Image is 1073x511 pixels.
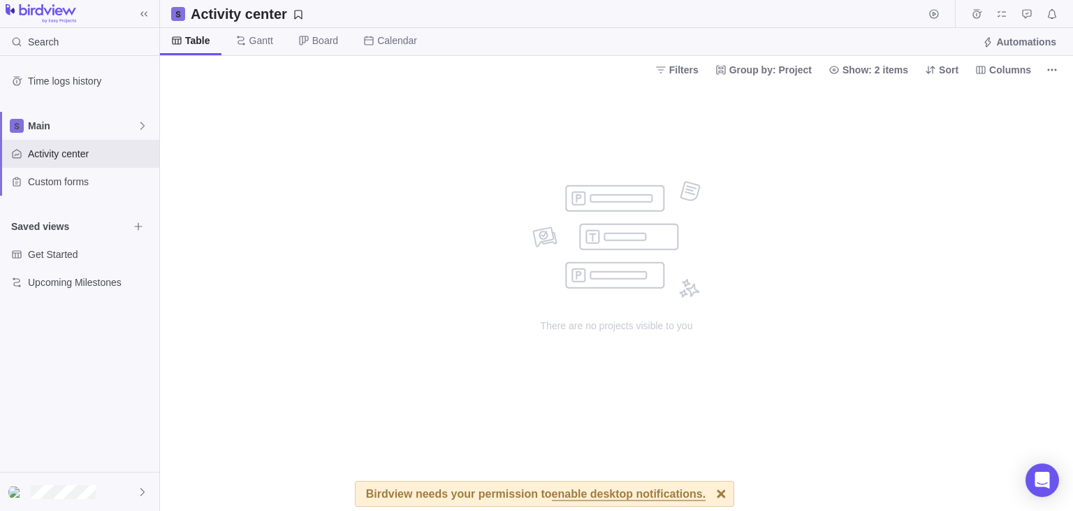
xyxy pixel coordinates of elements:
span: Sort [939,63,958,77]
span: Columns [970,60,1037,80]
span: Show: 2 items [842,63,908,77]
span: Group by: Project [710,60,817,80]
span: My assignments [992,4,1012,24]
img: Show [8,487,25,498]
span: Filters [650,60,704,80]
div: Birdview needs your permission to [366,482,706,506]
div: no data to show [477,83,757,511]
span: Save your current layout and filters as a View [185,4,309,24]
span: Approval requests [1017,4,1037,24]
span: More actions [1042,60,1062,80]
div: <h1>xss</h1> [8,484,25,501]
span: Custom forms [28,175,154,189]
img: logo [6,4,76,24]
span: Time logs [967,4,986,24]
span: Get Started [28,247,154,261]
span: Sort [919,60,964,80]
a: Notifications [1042,10,1062,22]
span: Columns [989,63,1031,77]
span: enable desktop notifications. [552,489,706,501]
span: Table [185,34,210,48]
span: Saved views [11,219,129,233]
a: Approval requests [1017,10,1037,22]
span: Search [28,35,59,49]
span: Show: 2 items [823,60,914,80]
span: Automations [977,32,1062,52]
span: Notifications [1042,4,1062,24]
span: Upcoming Milestones [28,275,154,289]
span: Filters [669,63,699,77]
h2: Activity center [191,4,287,24]
span: Start timer [924,4,944,24]
a: Time logs [967,10,986,22]
div: Open Intercom Messenger [1025,463,1059,497]
a: My assignments [992,10,1012,22]
span: Group by: Project [729,63,812,77]
span: Calendar [377,34,417,48]
span: Board [312,34,338,48]
span: Main [28,119,137,133]
span: Automations [996,35,1056,49]
span: Gantt [249,34,273,48]
span: Time logs history [28,74,154,88]
span: Activity center [28,147,154,161]
span: There are no projects visible to you [477,319,757,333]
span: Browse views [129,217,148,236]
